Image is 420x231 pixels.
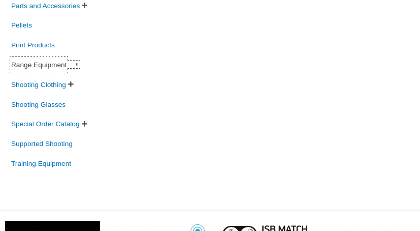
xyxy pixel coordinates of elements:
a: Parts and Accessories [10,2,81,9]
span:  [82,2,87,9]
a: Shooting Clothing [10,80,67,88]
span:  [82,121,87,127]
a: Training Equipment [10,159,72,167]
a: Pellets [10,21,33,29]
span: Special Order Catalog [10,116,81,132]
span: Supported Shooting [10,136,74,152]
span: Training Equipment [10,156,72,171]
span: Pellets [10,17,33,33]
span: Print Products [10,37,56,53]
span:  [68,81,74,88]
a: Supported Shooting [10,139,74,147]
a: Shooting Glasses [10,100,67,108]
a: Special Order Catalog [10,120,81,128]
a: Range Equipment [10,61,80,68]
a: Print Products [10,41,56,49]
span: Shooting Clothing [10,77,67,93]
span: Shooting Glasses [10,97,67,112]
span: Range Equipment [10,57,68,73]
